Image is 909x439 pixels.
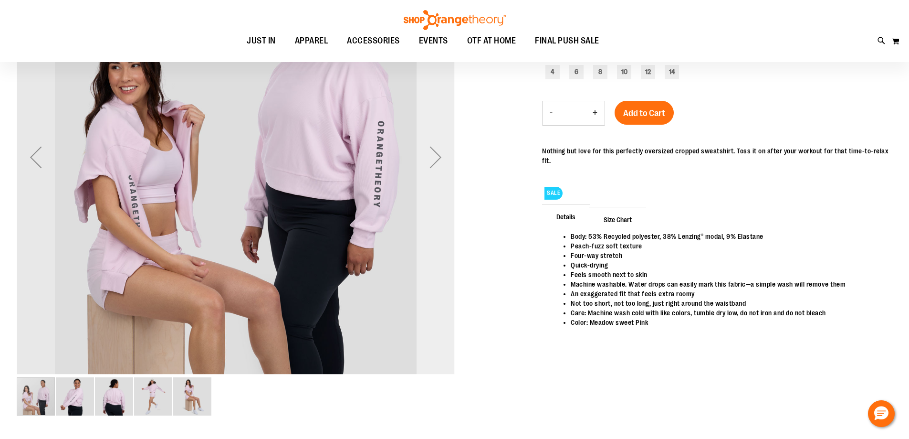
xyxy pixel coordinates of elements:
[56,376,95,417] div: image 2 of 5
[535,30,599,52] span: FINAL PUSH SALE
[544,187,563,200] span: SALE
[569,65,584,79] div: 6
[617,65,631,79] div: 10
[560,102,585,125] input: Product quantity
[571,260,883,270] li: Quick-drying
[868,400,895,427] button: Hello, have a question? Let’s chat.
[615,101,674,125] button: Add to Cart
[542,204,590,229] span: Details
[542,146,892,165] p: Nothing but love for this perfectly oversized cropped sweatshirt. Toss it on after your workout f...
[665,65,679,79] div: 14
[525,30,609,52] a: FINAL PUSH SALE
[173,377,211,416] img: OTF lululemon Womens Perfectly Oversized Cropped Crew Pink
[134,376,173,417] div: image 4 of 5
[571,308,883,318] li: Care: Machine wash cold with like colors, tumble dry low, do not iron and do not bleach
[402,10,507,30] img: Shop Orangetheory
[56,377,94,416] img: OTF lululemon Womens Perfectly Oversized Cropped Crew Pink
[571,289,883,299] li: An exaggerated fit that feels extra roomy
[467,30,516,52] span: OTF AT HOME
[571,241,883,251] li: Peach-fuzz soft texture
[545,65,560,79] div: 4
[173,376,211,417] div: image 5 of 5
[458,30,526,52] a: OTF AT HOME
[295,30,328,52] span: APPAREL
[543,101,560,125] button: Decrease product quantity
[419,30,448,52] span: EVENTS
[237,30,285,52] a: JUST IN
[571,232,883,241] li: Body: 53% Recycled polyester, 38% Lenzing® modal, 9% Elastane
[409,30,458,52] a: EVENTS
[571,299,883,308] li: Not too short, not too long, just right around the waistband
[247,30,276,52] span: JUST IN
[347,30,400,52] span: ACCESSORIES
[337,30,409,52] a: ACCESSORIES
[589,207,646,232] span: Size Chart
[95,376,134,417] div: image 3 of 5
[641,65,655,79] div: 12
[571,279,883,289] li: Machine washable. Water drops can easily mark this fabric—a simple wash will remove them
[95,377,133,416] img: OTF lululemon Womens Perfectly Oversized Cropped Crew Pink
[571,270,883,279] li: Feels smooth next to skin
[571,251,883,260] li: Four-way stretch
[593,65,607,79] div: 8
[585,101,605,125] button: Increase product quantity
[571,318,883,327] li: Color: Meadow sweet Pink
[285,30,338,52] a: APPAREL
[134,377,172,416] img: OTF lululemon Womens Perfectly Oversized Cropped Crew Pink
[17,376,56,417] div: image 1 of 5
[623,108,665,118] span: Add to Cart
